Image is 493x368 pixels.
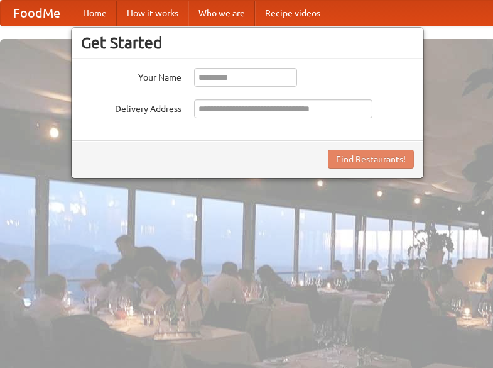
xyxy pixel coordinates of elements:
[73,1,117,26] a: Home
[255,1,330,26] a: Recipe videos
[1,1,73,26] a: FoodMe
[81,68,181,84] label: Your Name
[117,1,188,26] a: How it works
[81,99,181,115] label: Delivery Address
[188,1,255,26] a: Who we are
[81,33,414,52] h3: Get Started
[328,150,414,169] button: Find Restaurants!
